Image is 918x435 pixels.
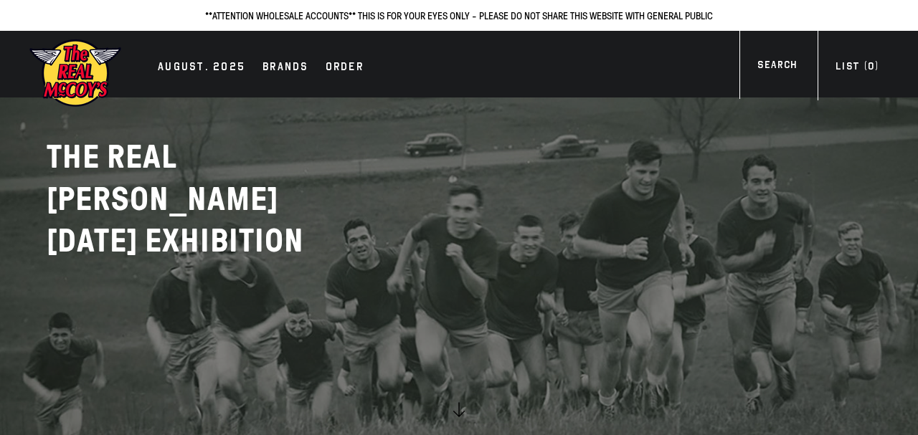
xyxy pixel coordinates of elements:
a: AUGUST. 2025 [151,58,252,78]
span: 0 [868,60,874,72]
div: Order [326,58,364,78]
div: AUGUST. 2025 [158,58,245,78]
h2: THE REAL [PERSON_NAME] [47,136,405,262]
div: Brands [262,58,308,78]
a: List (0) [818,59,896,78]
img: mccoys-exhibition [29,38,122,108]
div: List ( ) [836,59,879,78]
a: Order [318,58,371,78]
p: [DATE] EXHIBITION [47,220,405,262]
a: Search [739,57,815,77]
div: Search [757,57,797,77]
p: **ATTENTION WHOLESALE ACCOUNTS** THIS IS FOR YOUR EYES ONLY - PLEASE DO NOT SHARE THIS WEBSITE WI... [14,7,904,24]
